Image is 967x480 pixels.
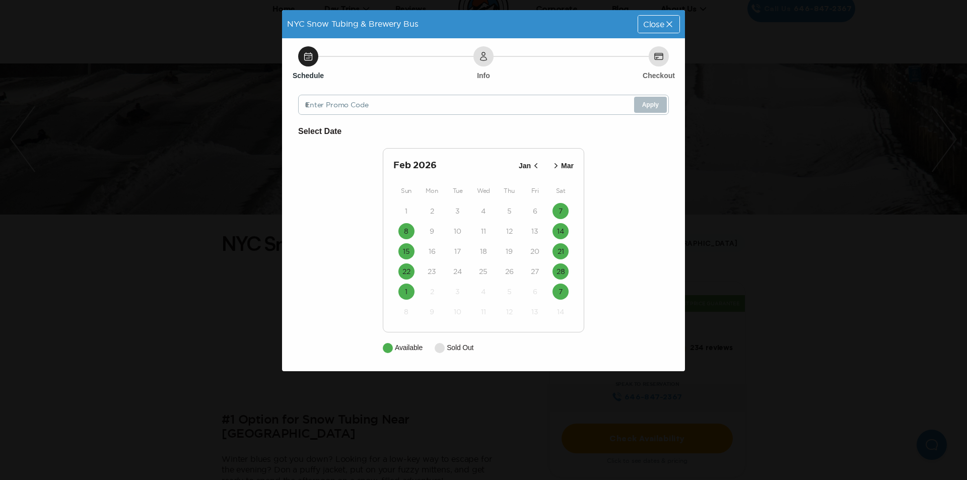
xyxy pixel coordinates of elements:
[507,206,512,216] time: 5
[643,71,675,81] h6: Checkout
[475,203,492,219] button: 4
[531,307,538,317] time: 13
[501,203,517,219] button: 5
[393,159,516,173] h2: Feb 2026
[506,246,513,256] time: 19
[501,243,517,259] button: 19
[455,287,460,297] time: 3
[480,246,487,256] time: 18
[501,284,517,300] button: 5
[505,266,514,277] time: 26
[552,284,569,300] button: 7
[506,307,513,317] time: 12
[507,287,512,297] time: 5
[552,304,569,320] button: 14
[450,223,466,239] button: 10
[404,226,408,236] time: 8
[527,263,543,280] button: 27
[531,226,538,236] time: 13
[548,158,577,174] button: Mar
[522,185,548,197] div: Fri
[454,307,461,317] time: 10
[429,246,436,256] time: 16
[424,243,440,259] button: 16
[533,287,537,297] time: 6
[552,243,569,259] button: 21
[430,226,434,236] time: 9
[552,223,569,239] button: 14
[424,223,440,239] button: 9
[533,206,537,216] time: 6
[398,243,415,259] button: 15
[419,185,445,197] div: Mon
[470,185,496,197] div: Wed
[557,266,565,277] time: 28
[393,185,419,197] div: Sun
[552,263,569,280] button: 28
[527,203,543,219] button: 6
[405,287,407,297] time: 1
[527,223,543,239] button: 13
[398,304,415,320] button: 8
[506,226,513,236] time: 12
[559,287,563,297] time: 7
[475,243,492,259] button: 18
[424,284,440,300] button: 2
[403,246,410,256] time: 15
[454,226,461,236] time: 10
[398,263,415,280] button: 22
[455,206,460,216] time: 3
[559,206,563,216] time: 7
[516,158,544,174] button: Jan
[398,223,415,239] button: 8
[548,185,574,197] div: Sat
[287,19,418,28] span: NYC Snow Tubing & Brewery Bus
[424,304,440,320] button: 9
[450,263,466,280] button: 24
[450,284,466,300] button: 3
[481,206,486,216] time: 4
[445,185,470,197] div: Tue
[557,226,564,236] time: 14
[643,20,664,28] span: Close
[430,206,434,216] time: 2
[557,307,564,317] time: 14
[475,263,492,280] button: 25
[475,304,492,320] button: 11
[558,246,564,256] time: 21
[395,342,423,353] p: Available
[527,284,543,300] button: 6
[293,71,324,81] h6: Schedule
[497,185,522,197] div: Thu
[561,161,574,171] p: Mar
[475,223,492,239] button: 11
[501,223,517,239] button: 12
[501,304,517,320] button: 12
[430,307,434,317] time: 9
[402,266,410,277] time: 22
[428,266,436,277] time: 23
[475,284,492,300] button: 4
[453,266,462,277] time: 24
[479,266,488,277] time: 25
[298,125,669,138] h6: Select Date
[527,243,543,259] button: 20
[530,246,539,256] time: 20
[424,203,440,219] button: 2
[481,287,486,297] time: 4
[405,206,407,216] time: 1
[398,203,415,219] button: 1
[477,71,490,81] h6: Info
[450,304,466,320] button: 10
[552,203,569,219] button: 7
[447,342,473,353] p: Sold Out
[501,263,517,280] button: 26
[519,161,531,171] p: Jan
[481,226,486,236] time: 11
[404,307,408,317] time: 8
[398,284,415,300] button: 1
[450,203,466,219] button: 3
[430,287,434,297] time: 2
[424,263,440,280] button: 23
[527,304,543,320] button: 13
